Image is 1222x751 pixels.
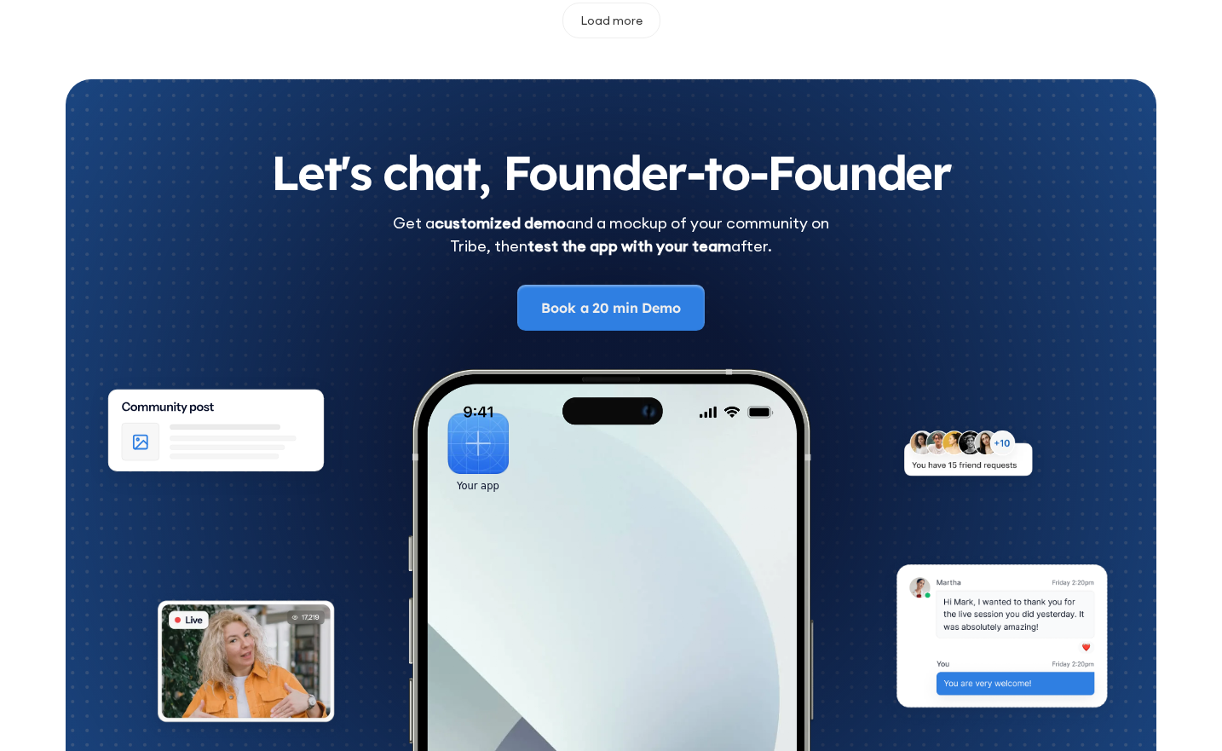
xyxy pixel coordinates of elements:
strong: test the app with your team [527,236,731,256]
h2: Let's chat, Founder-to-Founder [100,147,1122,198]
div: List [66,3,1156,38]
strong: customized demo [435,213,566,233]
img: An illustration of Live video [142,589,350,742]
div: Load more [580,11,643,30]
img: An illustration of chat [879,552,1124,729]
img: An illustration of Community Feed [88,375,344,497]
a: Book a 20 min Demo [517,285,704,331]
div: Get a and a mockup of your community on Tribe, then after. [393,211,829,257]
a: Next Page [562,3,660,38]
img: An illustration of New friends requests [889,419,1047,495]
